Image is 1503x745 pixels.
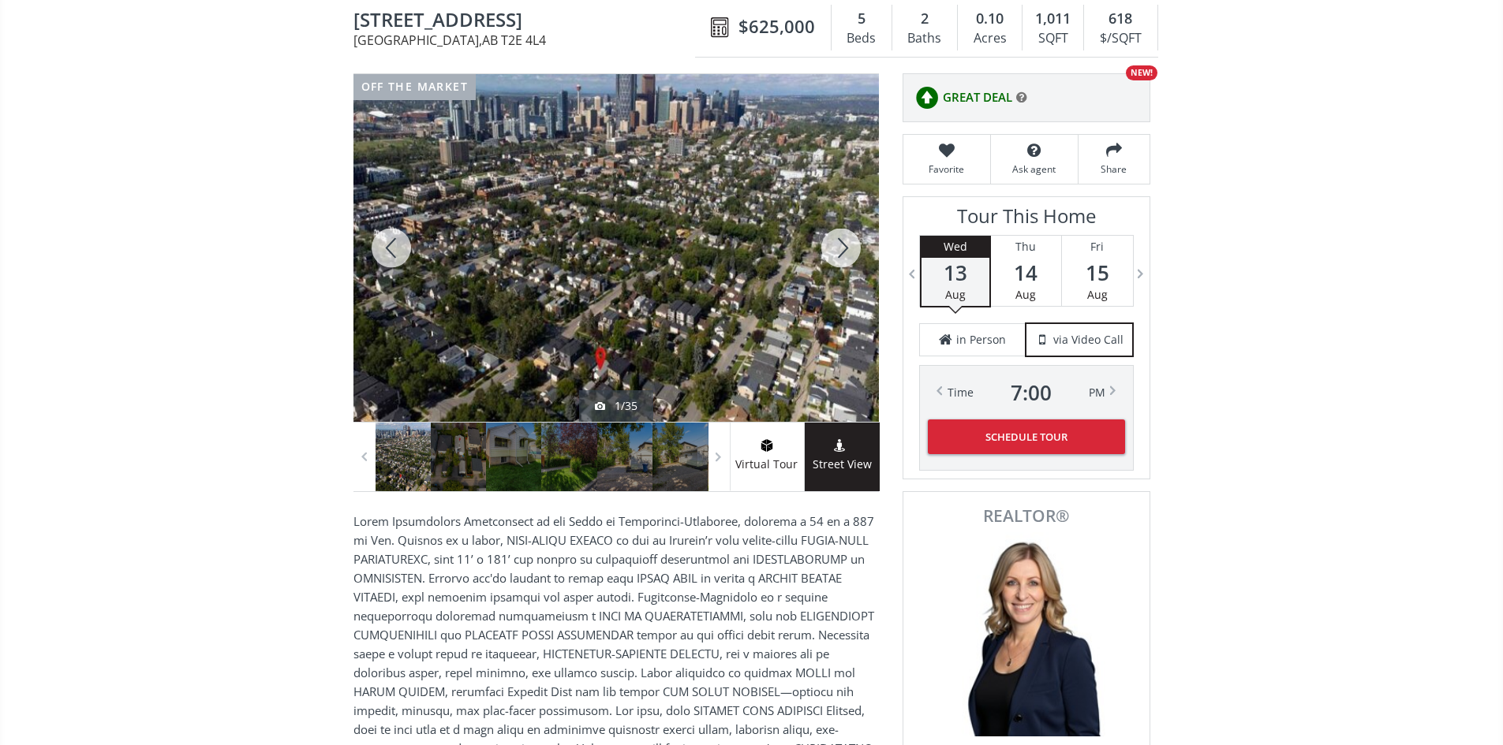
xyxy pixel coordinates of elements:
[911,162,982,176] span: Favorite
[353,34,703,47] span: [GEOGRAPHIC_DATA] , AB T2E 4L4
[991,262,1061,284] span: 14
[353,9,703,34] span: 514 9A Street NE
[1092,9,1149,29] div: 618
[1126,65,1157,80] div: NEW!
[1053,332,1124,348] span: via Video Call
[1092,27,1149,50] div: $/SQFT
[353,74,879,422] div: 514 9A Street NE Calgary, AB T2E 4L4 - Photo 1 of 35
[730,456,804,474] span: Virtual Tour
[1062,262,1133,284] span: 15
[922,236,989,258] div: Wed
[999,162,1070,176] span: Ask agent
[966,27,1014,50] div: Acres
[839,9,884,29] div: 5
[943,89,1012,106] span: GREAT DEAL
[956,332,1006,348] span: in Person
[1030,27,1075,50] div: SQFT
[738,14,815,39] span: $625,000
[730,423,805,491] a: virtual tour iconVirtual Tour
[948,382,1105,404] div: Time PM
[922,262,989,284] span: 13
[759,439,775,452] img: virtual tour icon
[1011,382,1052,404] span: 7 : 00
[911,82,943,114] img: rating icon
[839,27,884,50] div: Beds
[1062,236,1133,258] div: Fri
[1015,287,1036,302] span: Aug
[991,236,1061,258] div: Thu
[1087,287,1108,302] span: Aug
[900,9,949,29] div: 2
[1035,9,1071,29] span: 1,011
[900,27,949,50] div: Baths
[805,456,880,474] span: Street View
[919,205,1134,235] h3: Tour This Home
[945,287,966,302] span: Aug
[966,9,1014,29] div: 0.10
[921,508,1132,524] span: REALTOR®
[595,398,637,414] div: 1/35
[353,74,477,100] div: off the market
[1086,162,1142,176] span: Share
[948,532,1105,736] img: Photo of Julie Clark
[928,419,1125,454] button: Schedule Tour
